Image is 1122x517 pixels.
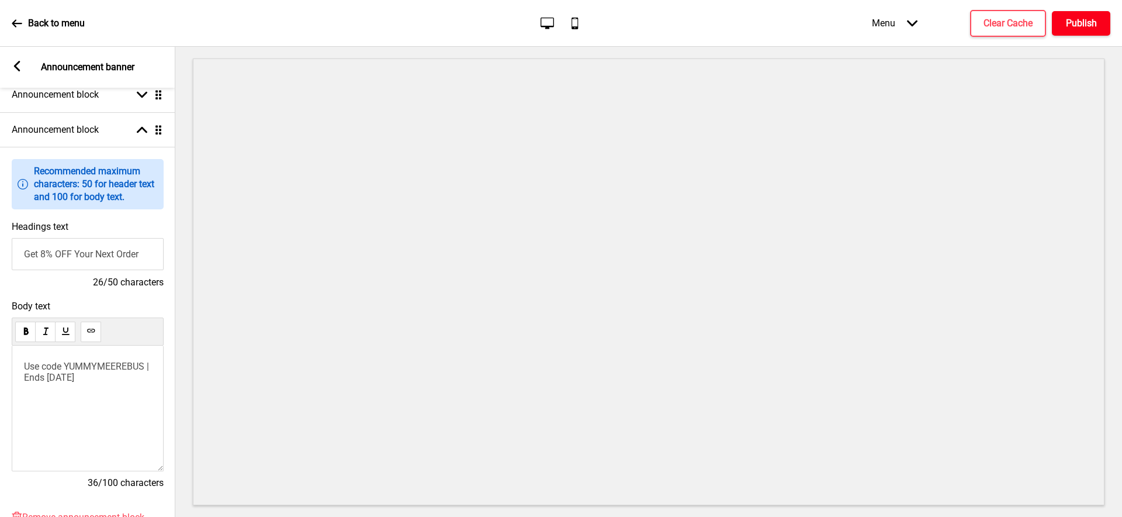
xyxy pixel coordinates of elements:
label: Headings text [12,221,68,232]
a: Back to menu [12,8,85,39]
button: bold [15,322,36,342]
button: italic [35,322,56,342]
button: Clear Cache [970,10,1046,37]
span: 36/100 characters [88,477,164,488]
p: Announcement banner [41,61,134,74]
button: link [81,322,101,342]
span: Body text [12,301,164,312]
p: Recommended maximum characters: 50 for header text and 100 for body text. [34,165,158,204]
button: Publish [1052,11,1110,36]
h4: Announcement block [12,88,99,101]
button: underline [55,322,75,342]
p: Back to menu [28,17,85,30]
div: Menu [860,6,929,40]
h4: Clear Cache [984,17,1033,30]
h4: Announcement block [12,123,99,136]
h4: Publish [1066,17,1097,30]
span: Use code YUMMYMEEREBUS | Ends [DATE] [24,361,151,383]
h4: 26/50 characters [12,276,164,289]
